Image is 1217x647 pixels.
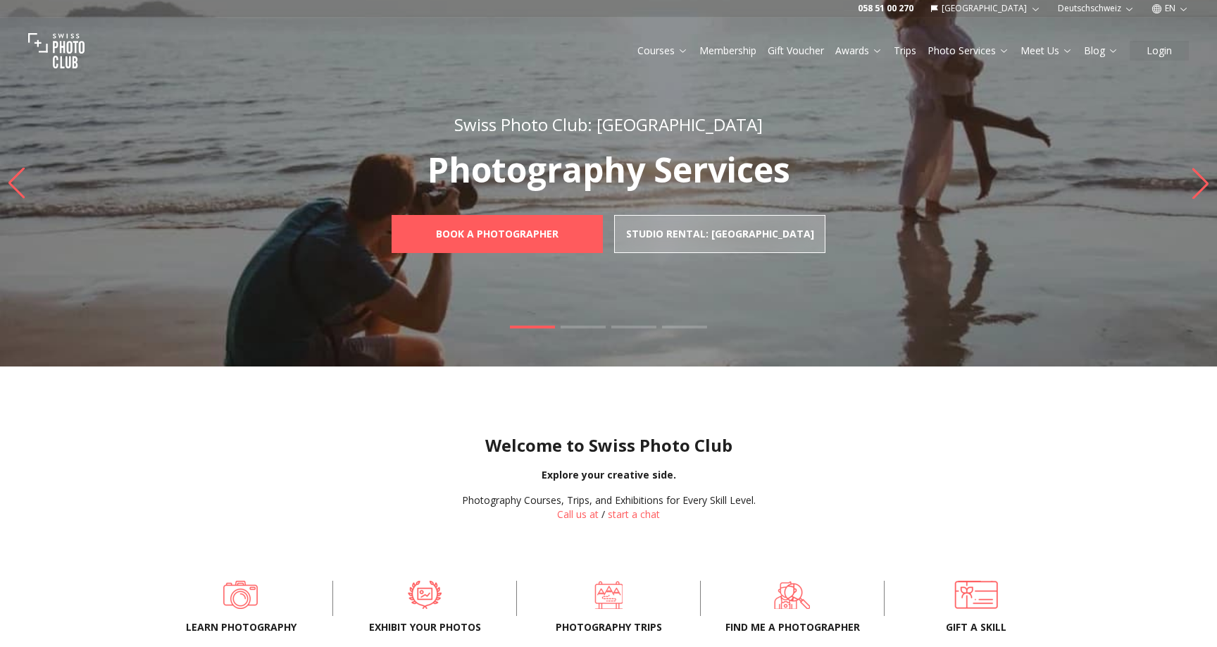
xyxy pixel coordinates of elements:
button: Photo Services [922,41,1015,61]
a: Photography trips [539,581,678,609]
span: Photography trips [539,620,678,634]
a: Blog [1084,44,1118,58]
span: Gift a skill [907,620,1045,634]
a: Call us at [557,507,599,521]
a: Find me a photographer [723,581,861,609]
a: Exhibit your photos [356,581,494,609]
a: Membership [699,44,756,58]
span: Find me a photographer [723,620,861,634]
span: Swiss Photo Club: [GEOGRAPHIC_DATA] [454,113,763,136]
button: Blog [1078,41,1124,61]
a: Meet Us [1021,44,1073,58]
div: Explore your creative side. [11,468,1206,482]
a: Gift a skill [907,581,1045,609]
button: Trips [888,41,922,61]
h1: Welcome to Swiss Photo Club [11,434,1206,457]
a: Trips [894,44,916,58]
button: Gift Voucher [762,41,830,61]
button: Login [1130,41,1189,61]
div: / [462,493,756,522]
img: Swiss photo club [28,23,85,79]
span: Exhibit your photos [356,620,494,634]
button: Meet Us [1015,41,1078,61]
span: Learn Photography [172,620,310,634]
a: Book a photographer [392,215,603,253]
p: Photography Services [361,153,856,187]
a: Gift Voucher [768,44,824,58]
a: Learn Photography [172,581,310,609]
a: Photo Services [928,44,1009,58]
a: 058 51 00 270 [858,3,913,14]
button: Courses [632,41,694,61]
button: Membership [694,41,762,61]
button: start a chat [608,507,660,522]
b: Studio Rental: [GEOGRAPHIC_DATA] [626,227,814,241]
button: Awards [830,41,888,61]
a: Awards [835,44,882,58]
a: Studio Rental: [GEOGRAPHIC_DATA] [614,215,825,253]
div: Photography Courses, Trips, and Exhibitions for Every Skill Level. [462,493,756,507]
b: Book a photographer [436,227,558,241]
a: Courses [637,44,688,58]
